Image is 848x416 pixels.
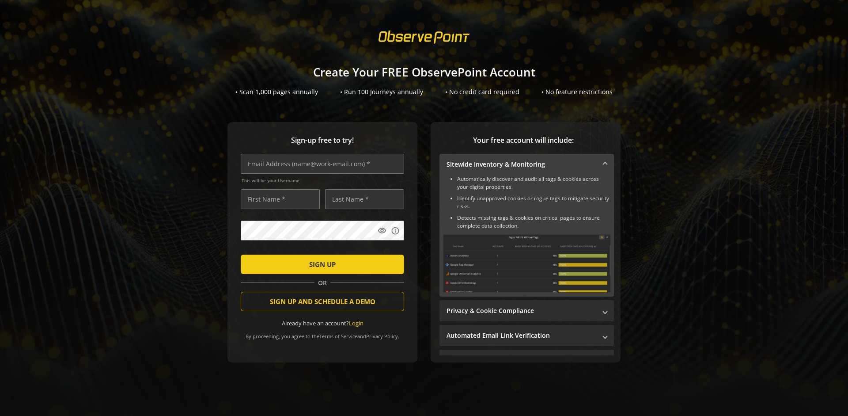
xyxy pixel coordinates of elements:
[235,88,318,96] div: • Scan 1,000 pages annually
[314,279,330,287] span: OR
[439,350,614,371] mat-expansion-panel-header: Performance Monitoring with Web Vitals
[241,255,404,274] button: SIGN UP
[241,319,404,328] div: Already have an account?
[443,234,610,292] img: Sitewide Inventory & Monitoring
[439,135,607,145] span: Your free account will include:
[242,177,404,183] span: This will be your Username
[270,294,375,309] span: SIGN UP AND SCHEDULE A DEMO
[241,189,320,209] input: First Name *
[447,160,596,169] mat-panel-title: Sitewide Inventory & Monitoring
[391,226,400,235] mat-icon: info
[366,333,398,340] a: Privacy Policy
[447,331,596,340] mat-panel-title: Automated Email Link Verification
[457,175,610,191] li: Automatically discover and audit all tags & cookies across your digital properties.
[319,333,357,340] a: Terms of Service
[445,88,519,96] div: • No credit card required
[439,325,614,346] mat-expansion-panel-header: Automated Email Link Verification
[241,327,404,340] div: By proceeding, you agree to the and .
[457,214,610,230] li: Detects missing tags & cookies on critical pages to ensure complete data collection.
[349,319,363,327] a: Login
[439,154,614,175] mat-expansion-panel-header: Sitewide Inventory & Monitoring
[439,175,614,297] div: Sitewide Inventory & Monitoring
[447,306,596,315] mat-panel-title: Privacy & Cookie Compliance
[241,292,404,311] button: SIGN UP AND SCHEDULE A DEMO
[241,154,404,174] input: Email Address (name@work-email.com) *
[378,226,386,235] mat-icon: visibility
[541,88,613,96] div: • No feature restrictions
[309,256,336,272] span: SIGN UP
[340,88,423,96] div: • Run 100 Journeys annually
[439,300,614,321] mat-expansion-panel-header: Privacy & Cookie Compliance
[241,135,404,145] span: Sign-up free to try!
[457,195,610,210] li: Identify unapproved cookies or rogue tags to mitigate security risks.
[325,189,404,209] input: Last Name *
